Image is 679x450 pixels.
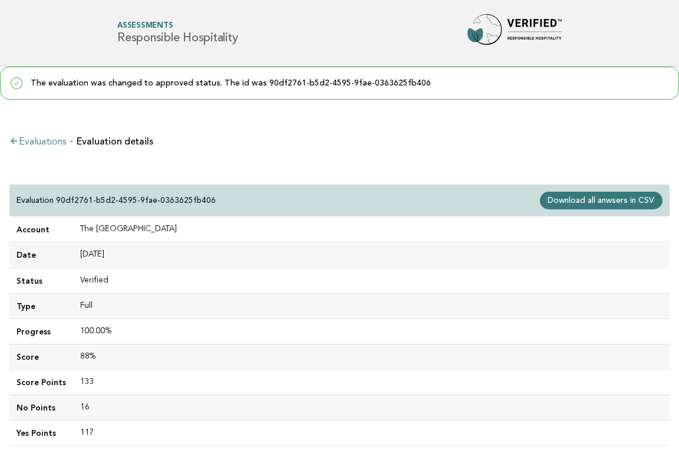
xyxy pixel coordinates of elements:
[9,421,73,446] td: Yes Points
[17,195,216,206] p: Evaluation 90df2761-b5d2-4595-9fae-0363625fb406
[117,22,238,44] h1: Responsible Hospitality
[9,137,66,147] a: Evaluations
[9,318,73,344] td: Progress
[73,344,670,369] td: 88%
[9,293,73,318] td: Type
[73,369,670,395] td: 133
[117,22,238,30] span: Assessments
[73,242,670,268] td: [DATE]
[9,268,73,293] td: Status
[9,217,73,242] td: Account
[9,395,73,420] td: No Points
[540,192,662,209] a: Download all anwsers in CSV
[73,293,670,318] td: Full
[71,137,153,146] li: Evaluation details
[73,318,670,344] td: 100.00%
[9,344,73,369] td: Score
[73,217,670,242] td: The [GEOGRAPHIC_DATA]
[9,369,73,395] td: Score Points
[73,395,670,420] td: 16
[73,268,670,293] td: Verified
[73,421,670,446] td: 117
[9,242,73,268] td: Date
[467,14,562,52] img: Forbes Travel Guide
